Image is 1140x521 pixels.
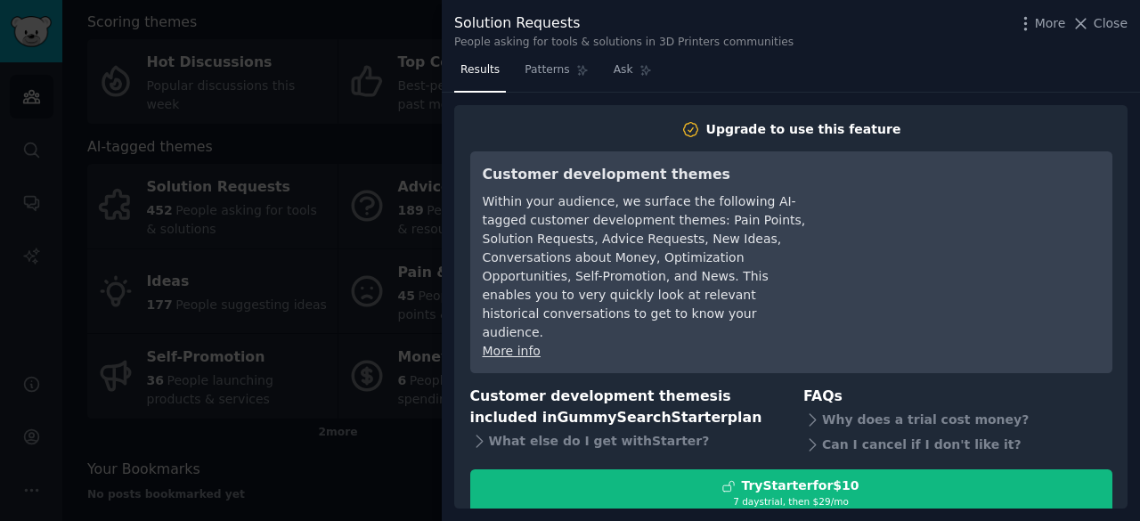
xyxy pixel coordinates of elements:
iframe: YouTube video player [833,164,1100,297]
div: Try Starter for $10 [741,476,859,495]
div: Why does a trial cost money? [803,407,1112,432]
button: Close [1071,14,1128,33]
span: GummySearch Starter [557,409,727,426]
div: People asking for tools & solutions in 3D Printers communities [454,35,794,51]
a: Patterns [518,56,594,93]
div: Can I cancel if I don't like it? [803,432,1112,457]
span: Patterns [525,62,569,78]
button: TryStarterfor$107 daystrial, then $29/mo [470,469,1112,515]
a: Ask [607,56,658,93]
span: More [1035,14,1066,33]
span: Close [1094,14,1128,33]
div: What else do I get with Starter ? [470,429,779,454]
a: Results [454,56,506,93]
a: More info [483,344,541,358]
h3: Customer development themes is included in plan [470,386,779,429]
span: Results [460,62,500,78]
div: Solution Requests [454,12,794,35]
h3: FAQs [803,386,1112,408]
div: 7 days trial, then $ 29 /mo [471,495,1111,508]
div: Upgrade to use this feature [706,120,901,139]
span: Ask [614,62,633,78]
h3: Customer development themes [483,164,808,186]
div: Within your audience, we surface the following AI-tagged customer development themes: Pain Points... [483,192,808,342]
button: More [1016,14,1066,33]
